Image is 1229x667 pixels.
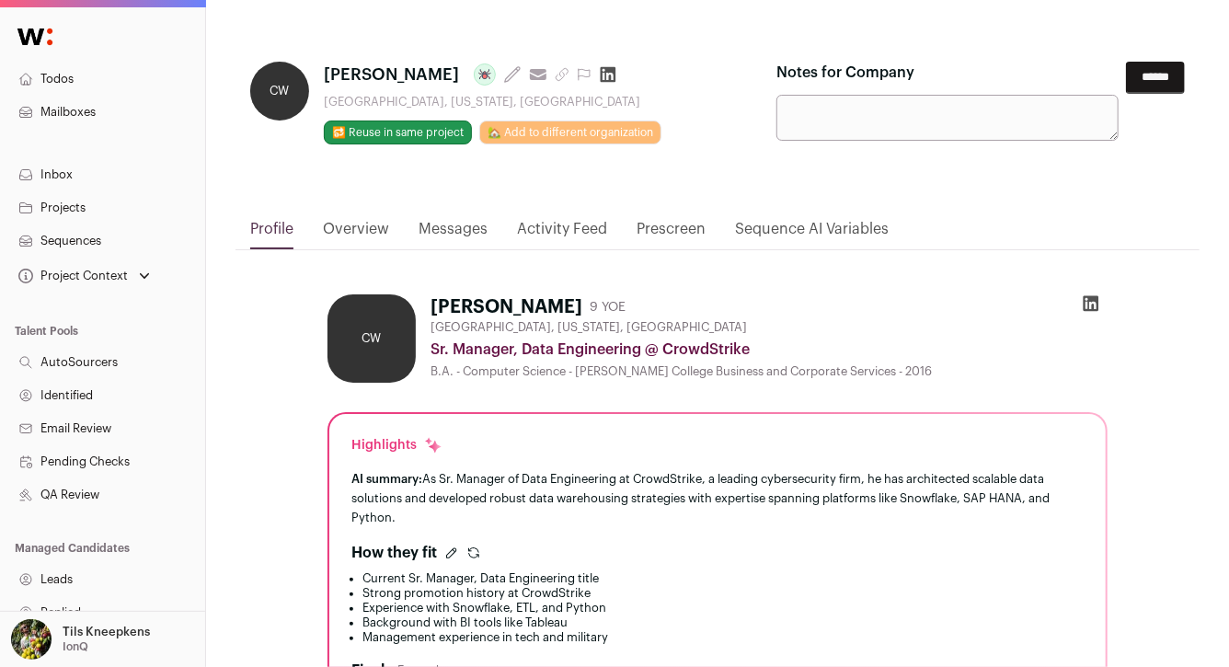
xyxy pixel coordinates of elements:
div: Sr. Manager, Data Engineering @ CrowdStrike [431,339,1108,361]
div: CW [327,294,416,383]
span: [GEOGRAPHIC_DATA], [US_STATE], [GEOGRAPHIC_DATA] [431,320,747,335]
img: Wellfound [7,18,63,55]
div: B.A. - Computer Science - [PERSON_NAME] College Business and Corporate Services - 2016 [431,364,1108,379]
button: 🔂 Reuse in same project [324,121,472,144]
p: Tils Kneepkens [63,625,150,639]
a: Profile [250,218,293,249]
div: 9 YOE [590,298,626,316]
p: IonQ [63,639,88,654]
a: Messages [419,218,488,249]
a: 🏡 Add to different organization [479,121,661,144]
h1: [PERSON_NAME] [431,294,582,320]
a: Overview [323,218,389,249]
li: Strong promotion history at CrowdStrike [362,586,1084,601]
div: Highlights [351,436,442,454]
div: As Sr. Manager of Data Engineering at CrowdStrike, a leading cybersecurity firm, he has architect... [351,469,1084,527]
a: Sequence AI Variables [735,218,889,249]
li: Current Sr. Manager, Data Engineering title [362,571,1084,586]
img: 6689865-medium_jpg [11,619,52,660]
button: Open dropdown [7,619,154,660]
div: Project Context [15,269,128,283]
div: [GEOGRAPHIC_DATA], [US_STATE], [GEOGRAPHIC_DATA] [324,95,661,109]
a: Activity Feed [517,218,607,249]
a: Prescreen [637,218,706,249]
span: AI summary: [351,473,422,485]
li: Experience with Snowflake, ETL, and Python [362,601,1084,615]
label: Notes for Company [776,62,914,84]
li: Background with BI tools like Tableau [362,615,1084,630]
div: CW [250,62,309,121]
li: Management experience in tech and military [362,630,1084,645]
h2: How they fit [351,542,437,564]
button: Open dropdown [15,263,154,289]
span: [PERSON_NAME] [324,62,459,87]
